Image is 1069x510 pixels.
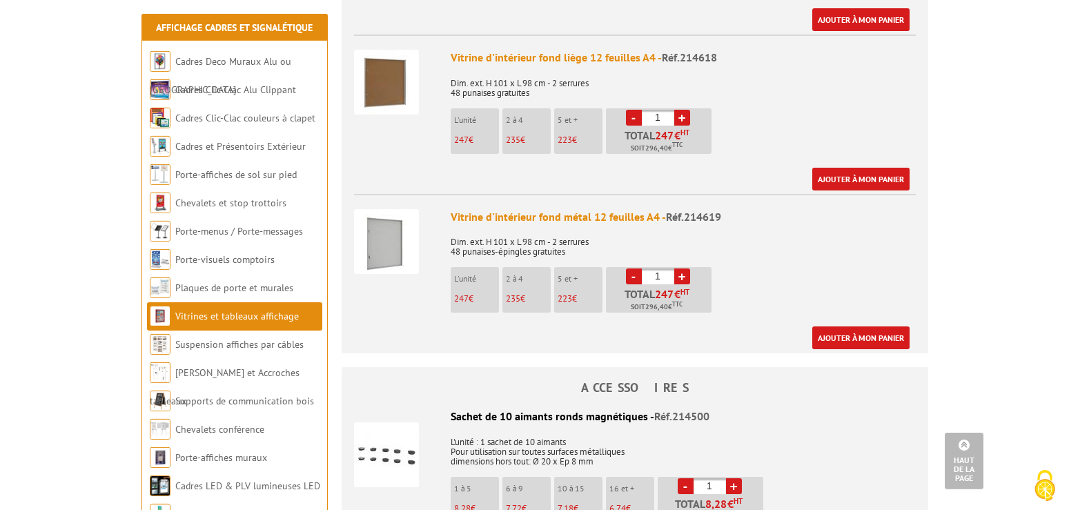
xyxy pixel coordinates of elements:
img: Cookies (fenêtre modale) [1028,469,1062,503]
p: € [454,294,499,304]
span: 235 [506,293,520,304]
a: Porte-visuels comptoirs [175,253,275,266]
img: Porte-affiches muraux [150,447,170,468]
span: 247 [454,134,469,146]
a: Suspension affiches par câbles [175,338,304,351]
a: Ajouter à mon panier [812,168,910,190]
p: € [454,135,499,145]
a: Porte-affiches muraux [175,451,267,464]
a: Ajouter à mon panier [812,326,910,349]
span: 247 [454,293,469,304]
a: - [678,478,694,494]
img: Sachet de 10 aimants ronds magnétiques [354,422,419,487]
p: L'unité [454,115,499,125]
a: Cadres Clic-Clac Alu Clippant [175,84,296,96]
a: - [626,268,642,284]
span: Soit € [631,143,683,154]
p: € [506,294,551,304]
span: 247 [655,288,674,300]
span: Soit € [631,302,683,313]
a: Chevalets conférence [175,423,264,435]
img: Chevalets conférence [150,419,170,440]
p: 2 à 4 [506,115,551,125]
span: € [705,498,743,509]
span: 247 [655,130,674,141]
p: 5 et + [558,115,602,125]
a: Cadres LED & PLV lumineuses LED [175,480,320,492]
p: 16 et + [609,484,654,493]
span: € [674,288,680,300]
img: Cadres LED & PLV lumineuses LED [150,475,170,496]
p: € [558,294,602,304]
p: Total [609,288,712,313]
span: 296,40 [645,302,668,313]
p: 6 à 9 [506,484,551,493]
img: Suspension affiches par câbles [150,334,170,355]
a: + [726,478,742,494]
span: 235 [506,134,520,146]
img: Vitrine d'intérieur fond métal 12 feuilles A4 [354,209,419,274]
div: Sachet de 10 aimants ronds magnétiques - [354,409,916,424]
img: Vitrine d'intérieur fond liège 12 feuilles A4 [354,50,419,115]
img: Chevalets et stop trottoirs [150,193,170,213]
a: Porte-menus / Porte-messages [175,225,303,237]
span: 296,40 [645,143,668,154]
a: - [626,110,642,126]
p: Dim. ext. H 101 x L 98 cm - 2 serrures 48 punaises gratuites [451,69,916,98]
span: Réf.214619 [666,210,721,224]
sup: HT [734,496,743,506]
span: € [674,130,680,141]
p: L'unité : 1 sachet de 10 aimants Pour utilisation sur toutes surfaces métalliques dimensions hors... [354,428,916,467]
p: Total [609,130,712,154]
p: Dim. ext. H 101 x L 98 cm - 2 serrures 48 punaises-épingles gratuites [451,228,916,257]
a: Porte-affiches de sol sur pied [175,168,297,181]
a: Supports de communication bois [175,395,314,407]
a: Cadres et Présentoirs Extérieur [175,140,306,153]
div: Vitrine d'intérieur fond métal 12 feuilles A4 - [451,209,916,225]
h4: ACCESSOIRES [342,381,928,395]
a: Haut de la page [945,433,983,489]
img: Cimaises et Accroches tableaux [150,362,170,383]
p: 1 à 5 [454,484,499,493]
span: Réf.214618 [662,50,717,64]
p: 10 à 15 [558,484,602,493]
p: 5 et + [558,274,602,284]
p: € [558,135,602,145]
img: Cadres et Présentoirs Extérieur [150,136,170,157]
img: Porte-visuels comptoirs [150,249,170,270]
sup: TTC [672,141,683,148]
a: Plaques de porte et murales [175,282,293,294]
span: 223 [558,134,572,146]
sup: HT [680,287,689,297]
a: Chevalets et stop trottoirs [175,197,286,209]
img: Cadres Deco Muraux Alu ou Bois [150,51,170,72]
a: [PERSON_NAME] et Accroches tableaux [150,366,300,407]
a: Cadres Clic-Clac couleurs à clapet [175,112,315,124]
button: Cookies (fenêtre modale) [1021,463,1069,510]
sup: TTC [672,300,683,308]
span: 223 [558,293,572,304]
p: 2 à 4 [506,274,551,284]
a: Vitrines et tableaux affichage [175,310,299,322]
p: L'unité [454,274,499,284]
img: Cadres Clic-Clac couleurs à clapet [150,108,170,128]
a: + [674,268,690,284]
a: Affichage Cadres et Signalétique [156,21,313,34]
img: Porte-menus / Porte-messages [150,221,170,242]
img: Plaques de porte et murales [150,277,170,298]
div: Vitrine d'intérieur fond liège 12 feuilles A4 - [451,50,916,66]
img: Vitrines et tableaux affichage [150,306,170,326]
img: Porte-affiches de sol sur pied [150,164,170,185]
span: Réf.214500 [654,409,709,423]
sup: HT [680,128,689,137]
span: 8,28 [705,498,727,509]
p: € [506,135,551,145]
a: Cadres Deco Muraux Alu ou [GEOGRAPHIC_DATA] [150,55,291,96]
a: Ajouter à mon panier [812,8,910,31]
a: + [674,110,690,126]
